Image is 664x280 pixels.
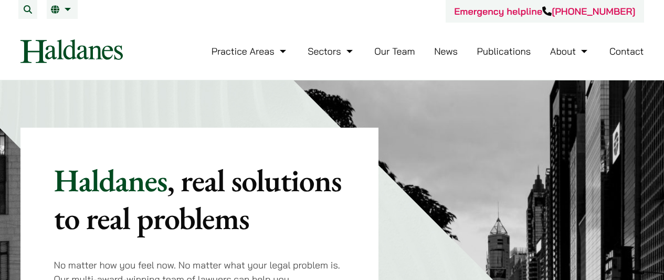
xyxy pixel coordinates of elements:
[550,45,590,57] a: About
[51,5,73,14] a: EN
[308,45,355,57] a: Sectors
[477,45,531,57] a: Publications
[54,160,342,238] mark: , real solutions to real problems
[454,5,635,17] a: Emergency helpline[PHONE_NUMBER]
[20,39,123,63] img: Logo of Haldanes
[434,45,458,57] a: News
[212,45,289,57] a: Practice Areas
[609,45,644,57] a: Contact
[374,45,415,57] a: Our Team
[54,161,345,237] p: Haldanes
